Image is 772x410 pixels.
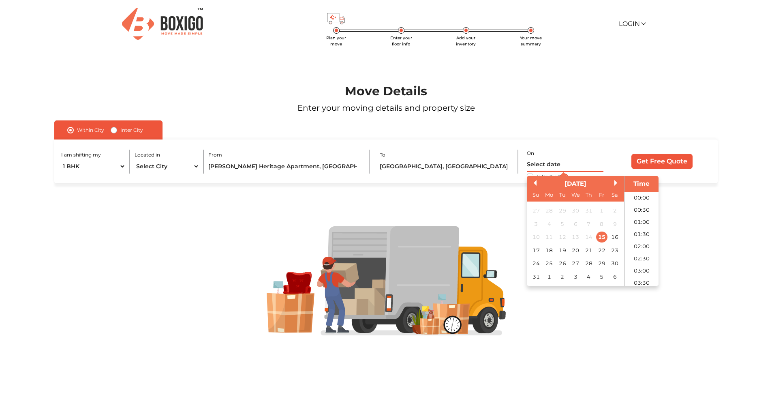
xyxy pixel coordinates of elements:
li: 00:00 [624,192,659,204]
div: Th [583,189,594,200]
div: Choose Sunday, August 24th, 2025 [530,258,541,269]
div: Choose Thursday, August 28th, 2025 [583,258,594,269]
div: Not available Monday, August 4th, 2025 [544,219,555,230]
div: Not available Thursday, July 31st, 2025 [583,205,594,216]
div: Choose Saturday, August 16th, 2025 [609,232,620,243]
span: Your move summary [520,35,542,47]
div: Not available Wednesday, July 30th, 2025 [570,205,581,216]
div: We [570,189,581,200]
label: From [208,151,222,159]
h1: Move Details [31,84,741,99]
input: Select date [527,158,603,172]
div: Choose Monday, August 25th, 2025 [544,258,555,269]
div: Choose Friday, September 5th, 2025 [597,271,607,282]
div: Choose Saturday, August 23rd, 2025 [609,245,620,255]
div: Choose Friday, August 29th, 2025 [597,258,607,269]
li: 01:30 [624,228,659,240]
div: Choose Wednesday, August 27th, 2025 [570,258,581,269]
button: Previous Month [531,180,537,186]
div: Choose Saturday, September 6th, 2025 [609,271,620,282]
div: Choose Friday, August 22nd, 2025 [597,245,607,255]
div: Choose Sunday, August 31st, 2025 [530,271,541,282]
label: To [380,151,385,159]
label: On [527,150,534,157]
div: Su [530,189,541,200]
img: Boxigo [122,8,203,40]
div: Not available Tuesday, August 5th, 2025 [557,219,568,230]
p: Enter your moving details and property size [31,102,741,114]
li: 02:00 [624,240,659,253]
label: Within City [77,125,104,135]
div: [DATE] [527,179,624,189]
label: Inter City [120,125,143,135]
div: Not available Sunday, July 27th, 2025 [530,205,541,216]
div: Sa [609,189,620,200]
button: Next Month [614,180,620,186]
div: Not available Friday, August 8th, 2025 [597,219,607,230]
div: Not available Saturday, August 2nd, 2025 [609,205,620,216]
div: Fr [597,189,607,200]
span: Enter your floor info [390,35,412,47]
div: Choose Tuesday, August 19th, 2025 [557,245,568,255]
div: Choose Monday, August 18th, 2025 [544,245,555,255]
div: Not available Tuesday, July 29th, 2025 [557,205,568,216]
input: Get Free Quote [631,154,693,169]
div: Not available Wednesday, August 13th, 2025 [570,232,581,243]
span: Plan your move [326,35,346,47]
li: 01:00 [624,216,659,228]
a: Login [619,20,645,28]
div: Not available Thursday, August 7th, 2025 [583,219,594,230]
div: Choose Friday, August 15th, 2025 [597,232,607,243]
div: Not available Thursday, August 14th, 2025 [583,232,594,243]
li: 00:30 [624,204,659,216]
div: Not available Tuesday, August 12th, 2025 [557,232,568,243]
label: Is flexible? [537,172,561,180]
span: Add your inventory [456,35,476,47]
li: 03:00 [624,265,659,277]
div: Choose Tuesday, September 2nd, 2025 [557,271,568,282]
div: Not available Monday, August 11th, 2025 [544,232,555,243]
div: Time [627,179,657,189]
label: I am shifting my [61,151,101,159]
div: Choose Thursday, August 21st, 2025 [583,245,594,255]
div: Choose Thursday, September 4th, 2025 [583,271,594,282]
div: Not available Monday, July 28th, 2025 [544,205,555,216]
label: Located in [135,151,160,159]
div: Choose Wednesday, August 20th, 2025 [570,245,581,255]
div: month 2025-08 [530,204,622,283]
div: Not available Sunday, August 3rd, 2025 [530,219,541,230]
div: Tu [557,189,568,200]
div: Choose Wednesday, September 3rd, 2025 [570,271,581,282]
li: 03:30 [624,277,659,289]
div: Not available Wednesday, August 6th, 2025 [570,219,581,230]
div: Choose Monday, September 1st, 2025 [544,271,555,282]
div: Not available Saturday, August 9th, 2025 [609,219,620,230]
div: Choose Tuesday, August 26th, 2025 [557,258,568,269]
div: Choose Saturday, August 30th, 2025 [609,258,620,269]
input: Locality [380,159,510,174]
input: Locality [208,159,360,174]
div: Choose Sunday, August 17th, 2025 [530,245,541,255]
div: Mo [544,189,555,200]
div: Not available Sunday, August 10th, 2025 [530,232,541,243]
li: 02:30 [624,253,659,265]
div: Not available Friday, August 1st, 2025 [597,205,607,216]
